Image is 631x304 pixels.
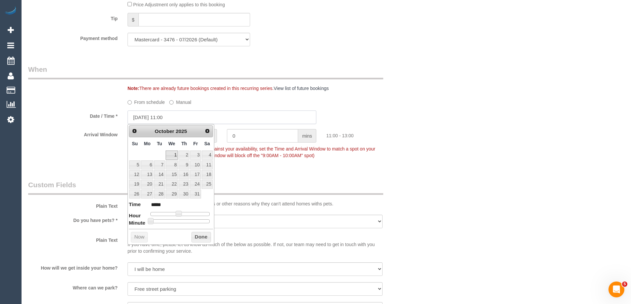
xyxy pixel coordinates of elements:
[23,110,123,119] label: Date / Time *
[155,128,174,134] span: October
[190,180,201,189] a: 24
[190,151,201,159] a: 3
[203,126,212,136] a: Next
[622,282,627,287] span: 5
[157,141,162,146] span: Tuesday
[204,141,210,146] span: Saturday
[202,151,213,159] a: 4
[28,180,383,195] legend: Custom Fields
[129,190,140,198] a: 26
[23,282,123,291] label: Where can we park?
[141,190,153,198] a: 27
[130,126,139,136] a: Prev
[154,170,165,179] a: 14
[154,190,165,198] a: 28
[133,2,225,7] span: Price Adjustment only applies to this booking
[166,151,178,159] a: 1
[4,7,17,16] img: Automaid Logo
[128,97,165,106] label: From schedule
[141,180,153,189] a: 20
[168,141,175,146] span: Wednesday
[193,141,198,146] span: Friday
[166,170,178,179] a: 15
[128,235,383,254] p: If you have time, please let us know as much of the below as possible. If not, our team may need ...
[123,85,421,92] div: There are already future bookings created in this recurring series.
[190,190,201,198] a: 31
[128,100,132,105] input: From schedule
[23,200,123,209] label: Plain Text
[274,86,329,91] a: View list of future bookings
[181,141,187,146] span: Thursday
[608,282,624,297] iframe: Intercom live chat
[202,170,213,179] a: 18
[166,190,178,198] a: 29
[154,180,165,189] a: 21
[176,128,187,134] span: 2025
[132,141,138,146] span: Sunday
[132,128,137,134] span: Prev
[128,86,139,91] strong: Note:
[23,13,123,22] label: Tip
[202,180,213,189] a: 25
[179,151,189,159] a: 2
[28,65,383,79] legend: When
[154,160,165,169] a: 7
[23,262,123,271] label: How will we get inside your home?
[179,160,189,169] a: 9
[129,170,140,179] a: 12
[205,128,210,134] span: Next
[179,170,189,179] a: 16
[141,170,153,179] a: 13
[23,215,123,224] label: Do you have pets? *
[179,180,189,189] a: 23
[128,110,316,124] input: DD/MM/YYYY HH:MM
[191,232,211,242] button: Done
[169,97,191,106] label: Manual
[166,160,178,169] a: 8
[141,160,153,169] a: 6
[166,180,178,189] a: 22
[190,160,201,169] a: 10
[129,219,145,228] dt: Minute
[129,201,141,209] dt: Time
[128,13,138,26] span: $
[23,235,123,243] label: Plain Text
[129,180,140,189] a: 19
[190,170,201,179] a: 17
[321,129,421,139] div: 11:00 - 13:00
[144,141,151,146] span: Monday
[23,33,123,42] label: Payment method
[128,200,383,207] p: Some of our cleaning teams have allergies or other reasons why they can't attend homes withs pets.
[131,232,148,242] button: Now
[179,190,189,198] a: 30
[202,160,213,169] a: 11
[128,146,375,158] span: To make this booking count against your availability, set the Time and Arrival Window to match a ...
[23,129,123,138] label: Arrival Window
[169,100,174,105] input: Manual
[129,212,141,220] dt: Hour
[129,160,140,169] a: 5
[298,129,316,143] span: mins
